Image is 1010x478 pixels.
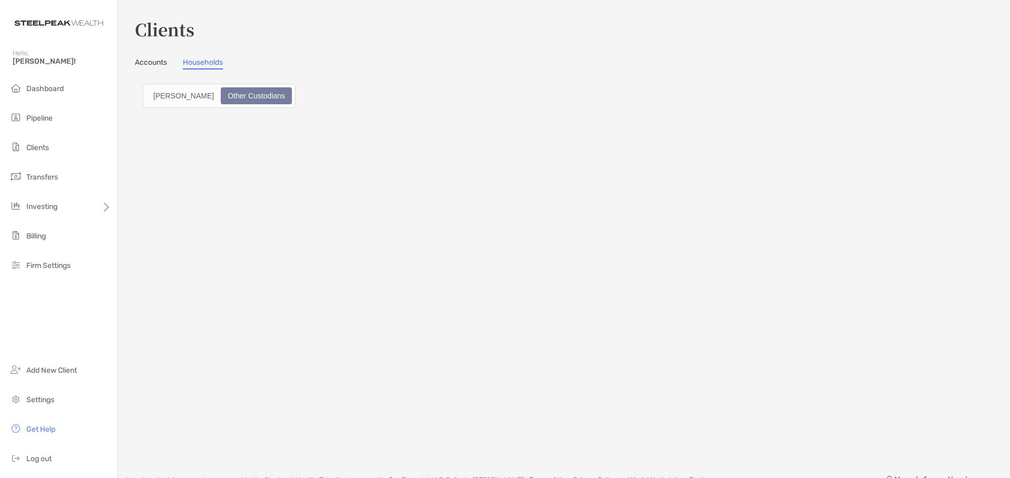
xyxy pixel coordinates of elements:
[135,17,993,41] h3: Clients
[13,4,105,42] img: Zoe Logo
[26,395,54,404] span: Settings
[148,88,220,103] div: Zoe
[26,114,53,123] span: Pipeline
[9,363,22,376] img: add_new_client icon
[9,229,22,242] img: billing icon
[13,57,111,66] span: [PERSON_NAME]!
[9,111,22,124] img: pipeline icon
[9,258,22,271] img: firm-settings icon
[26,425,55,434] span: Get Help
[9,422,22,435] img: get-help icon
[26,173,58,182] span: Transfers
[183,58,223,69] a: Households
[26,366,77,375] span: Add New Client
[9,393,22,405] img: settings icon
[26,232,46,241] span: Billing
[9,170,22,183] img: transfers icon
[26,84,64,93] span: Dashboard
[26,454,52,463] span: Log out
[9,82,22,94] img: dashboard icon
[26,202,57,211] span: Investing
[26,261,71,270] span: Firm Settings
[222,88,291,103] div: Other Custodians
[9,200,22,212] img: investing icon
[26,143,49,152] span: Clients
[9,452,22,464] img: logout icon
[135,58,167,69] a: Accounts
[9,141,22,153] img: clients icon
[143,84,296,108] div: segmented control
